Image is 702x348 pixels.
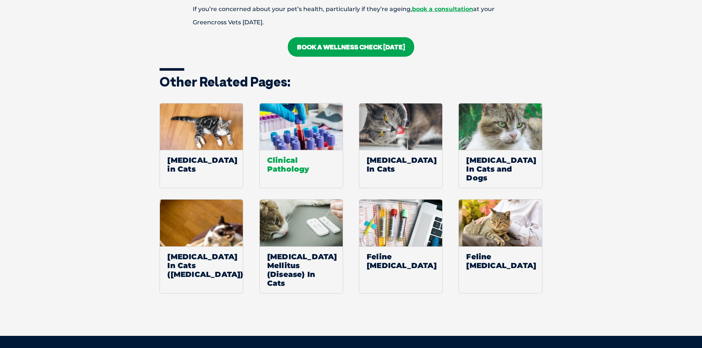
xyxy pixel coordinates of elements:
[260,150,343,179] span: Clinical Pathology
[160,75,543,88] h3: Other related pages:
[160,246,243,284] span: [MEDICAL_DATA] In Cats ([MEDICAL_DATA])
[260,246,343,293] span: [MEDICAL_DATA] Mellitus (Disease) In Cats
[458,199,542,293] a: Feline [MEDICAL_DATA]
[259,199,343,293] a: [MEDICAL_DATA] Mellitus (Disease) In Cats
[359,199,443,293] a: Feline [MEDICAL_DATA]
[459,150,542,188] span: [MEDICAL_DATA] In Cats and Dogs
[459,246,542,275] span: Feline [MEDICAL_DATA]
[359,103,443,189] a: [MEDICAL_DATA] In Cats
[260,103,343,150] img: Clinical-Pathology
[167,3,535,29] p: If you’re concerned about your pet’s health, particularly if they’re ageing, at your Greencross V...
[458,103,542,189] a: [MEDICAL_DATA] In Cats and Dogs
[160,103,243,189] a: [MEDICAL_DATA] in Cats
[412,6,473,13] a: book a consultation
[259,103,343,189] a: Clinical Pathology
[359,150,442,179] span: [MEDICAL_DATA] In Cats
[288,37,414,57] a: BOOK A wellness CHECK [DATE]
[160,150,243,179] span: [MEDICAL_DATA] in Cats
[160,199,243,293] a: [MEDICAL_DATA] In Cats ([MEDICAL_DATA])
[359,246,442,275] span: Feline [MEDICAL_DATA]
